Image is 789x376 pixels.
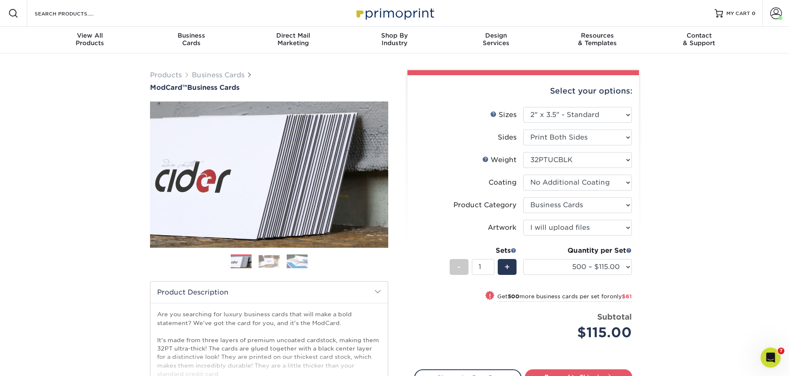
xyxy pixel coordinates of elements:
[150,84,388,91] a: ModCard™Business Cards
[39,27,141,53] a: View AllProducts
[622,293,632,300] span: $61
[498,132,517,142] div: Sides
[242,32,344,47] div: Marketing
[482,155,517,165] div: Weight
[34,8,115,18] input: SEARCH PRODUCTS.....
[344,32,445,39] span: Shop By
[259,255,280,268] img: Business Cards 02
[445,32,547,39] span: Design
[242,27,344,53] a: Direct MailMarketing
[39,32,141,39] span: View All
[450,246,517,256] div: Sets
[547,27,648,53] a: Resources& Templates
[648,27,750,53] a: Contact& Support
[761,348,781,368] iframe: Intercom live chat
[523,246,632,256] div: Quantity per Set
[150,71,182,79] a: Products
[344,32,445,47] div: Industry
[457,261,461,273] span: -
[242,32,344,39] span: Direct Mail
[497,293,632,302] small: Get more business cards per set for
[445,32,547,47] div: Services
[353,4,436,22] img: Primoprint
[141,27,242,53] a: BusinessCards
[414,75,632,107] div: Select your options:
[2,351,71,373] iframe: Google Customer Reviews
[489,178,517,188] div: Coating
[231,252,252,272] img: Business Cards 01
[490,110,517,120] div: Sizes
[344,27,445,53] a: Shop ByIndustry
[752,10,756,16] span: 0
[141,32,242,39] span: Business
[150,282,388,303] h2: Product Description
[648,32,750,47] div: & Support
[529,323,632,343] div: $115.00
[610,293,632,300] span: only
[287,254,308,269] img: Business Cards 03
[547,32,648,39] span: Resources
[648,32,750,39] span: Contact
[504,261,510,273] span: +
[597,312,632,321] strong: Subtotal
[778,348,784,354] span: 7
[547,32,648,47] div: & Templates
[445,27,547,53] a: DesignServices
[150,84,187,91] span: ModCard™
[489,292,491,300] span: !
[192,71,244,79] a: Business Cards
[508,293,519,300] strong: 500
[453,200,517,210] div: Product Category
[39,32,141,47] div: Products
[141,32,242,47] div: Cards
[150,84,388,91] h1: Business Cards
[488,223,517,233] div: Artwork
[726,10,750,17] span: MY CART
[150,56,388,294] img: ModCard™ 01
